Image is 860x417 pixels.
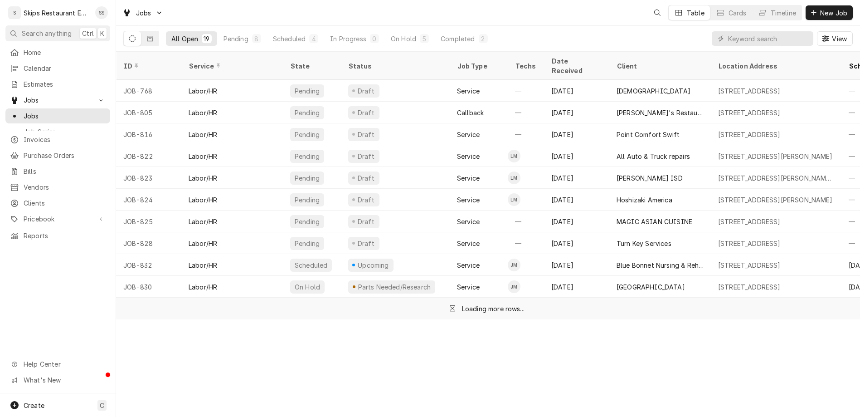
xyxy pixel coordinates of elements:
button: Open search [650,5,665,20]
div: Blue Bonnet Nursing & Rehab [617,260,704,270]
div: Callback [457,108,484,118]
div: Pending [224,34,248,44]
div: [STREET_ADDRESS][PERSON_NAME] [718,152,833,161]
button: Search anythingCtrlK [5,25,110,41]
a: Jobs [5,108,110,123]
div: Jason Marroquin's Avatar [508,280,520,293]
a: Calendar [5,61,110,76]
div: [STREET_ADDRESS] [718,260,781,270]
div: LM [508,172,520,184]
div: S [8,6,21,19]
a: Clients [5,196,110,211]
div: Client [617,61,702,71]
div: 5 [422,34,427,44]
div: — [508,123,544,145]
div: JOB-816 [116,123,181,145]
div: Labor/HR [189,108,217,118]
a: Job Series [5,124,110,139]
div: Skips Restaurant Equipment [24,8,90,18]
div: Service [457,173,480,183]
div: Pending [294,130,321,139]
a: Go to Jobs [5,93,110,108]
div: — [508,232,544,254]
div: JOB-832 [116,254,181,276]
a: Go to What's New [5,373,110,388]
div: [PERSON_NAME]'s Restaurant [617,108,704,118]
div: Jason Marroquin's Avatar [508,259,520,271]
div: Labor/HR [189,260,217,270]
div: Labor/HR [189,195,217,205]
div: Longino Monroe's Avatar [508,172,520,184]
div: [DATE] [544,123,609,145]
div: [DATE] [544,254,609,276]
div: Parts Needed/Research [357,282,432,292]
div: Service [457,239,480,248]
a: Go to Jobs [119,5,167,20]
div: Service [189,61,274,71]
span: Jobs [24,95,92,105]
div: LM [508,193,520,206]
div: 0 [372,34,377,44]
div: Longino Monroe's Avatar [508,150,520,162]
div: 2 [481,34,486,44]
div: [DATE] [544,232,609,254]
div: Labor/HR [189,217,217,226]
div: [DATE] [544,189,609,211]
div: Labor/HR [189,152,217,161]
div: Location Address [718,61,832,71]
div: JOB-823 [116,167,181,189]
div: On Hold [294,282,321,292]
div: All Auto & Truck repairs [617,152,690,161]
span: Estimates [24,79,106,89]
div: [STREET_ADDRESS] [718,130,781,139]
div: JOB-805 [116,102,181,123]
a: Bills [5,164,110,179]
div: Pending [294,217,321,226]
a: Home [5,45,110,60]
div: Draft [356,217,376,226]
div: Pending [294,152,321,161]
div: Skips Restaurant Equipment's Avatar [8,6,21,19]
div: Service [457,86,480,96]
span: Invoices [24,135,106,144]
div: Draft [356,130,376,139]
div: 19 [204,34,209,44]
div: Pending [294,173,321,183]
span: Ctrl [82,29,94,38]
div: 8 [254,34,259,44]
span: Create [24,402,44,409]
div: [STREET_ADDRESS][PERSON_NAME] [718,195,833,205]
div: [DEMOGRAPHIC_DATA] [617,86,690,96]
span: Bills [24,167,106,176]
div: — [508,80,544,102]
span: Calendar [24,64,106,73]
div: Timeline [771,8,796,18]
div: Labor/HR [189,282,217,292]
div: Draft [356,239,376,248]
div: Draft [356,173,376,183]
div: [DATE] [544,80,609,102]
div: Service [457,130,480,139]
a: Vendors [5,180,110,195]
div: JOB-828 [116,232,181,254]
input: Keyword search [728,31,809,46]
div: [DATE] [544,276,609,298]
a: Invoices [5,132,110,147]
div: Status [348,61,441,71]
div: [STREET_ADDRESS][PERSON_NAME][PERSON_NAME] [718,173,834,183]
div: JM [508,259,520,271]
div: JOB-824 [116,189,181,211]
div: [STREET_ADDRESS] [718,217,781,226]
div: Service [457,195,480,205]
div: Scheduled [273,34,306,44]
a: Go to Pricebook [5,211,110,226]
div: Table [687,8,705,18]
div: JOB-830 [116,276,181,298]
div: JOB-822 [116,145,181,167]
div: [DATE] [544,211,609,232]
div: MAGIC ASIAN CUISINE [617,217,692,226]
div: [PERSON_NAME] ISD [617,173,683,183]
div: Turn Key Services [617,239,671,248]
div: — [508,102,544,123]
span: Clients [24,198,106,208]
